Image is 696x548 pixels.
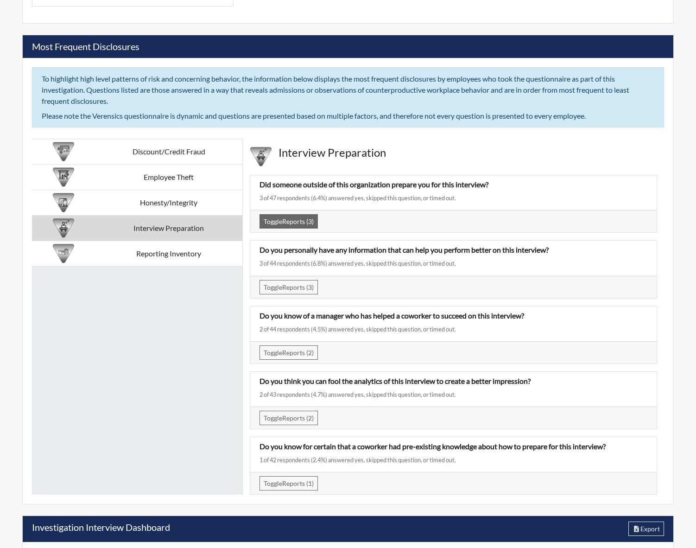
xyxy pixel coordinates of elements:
span: Toggle [264,349,282,357]
div: 2 of 44 respondents (4.5%) answered yes, skipped this question, or timed out. [259,325,647,334]
button: ToggleReports (3) [259,280,318,294]
span: Toggle [264,217,282,225]
div: 3 of 44 respondents (6.8%) answered yes, skipped this question, or timed out. [259,259,647,268]
div: 1 of 42 respondents (2.4%) answered yes, skipped this question, or timed out. [259,456,647,465]
td: Interview Preparation [95,216,242,241]
p: Do you know for certain that a coworker had pre-existing knowledge about how to prepare for this ... [259,441,647,452]
p: Do you personally have any information that can help you perform better on this interview? [259,244,647,255]
button: ToggleReports (2) [259,411,318,425]
h5: Investigation Interview Dashboard [32,522,170,536]
div: To highlight high level patterns of risk and concerning behavior, the information below displays ... [42,73,654,107]
span: Toggle [264,479,282,487]
span: Toggle [264,283,282,291]
td: Reporting Inventory [95,241,242,267]
img: CATEGORY%20ICON-11.a5f294f4.png [53,192,74,213]
img: CATEGORY%20ICON-19.bae38c14.png [53,217,74,239]
p: Do you know of a manager who has helped a coworker to succeed on this interview? [259,310,647,321]
span: Toggle [264,414,282,422]
img: CATEGORY%20ICON-10.ca9588cf.png [53,141,74,162]
button: ToggleReports (3) [259,214,318,229]
p: Did someone outside of this organization prepare you for this interview? [259,179,647,190]
p: Do you think you can fool the analytics of this interview to create a better impression? [259,376,647,387]
h5: Most Frequent Disclosures [32,41,139,52]
img: CATEGORY%20ICON-21.72f459f8.png [53,243,74,264]
div: 3 of 47 respondents (6.4%) answered yes, skipped this question, or timed out. [259,194,647,203]
div: Please note the Verensics questionnaire is dynamic and questions are presented based on multiple ... [42,110,654,121]
td: Honesty/Integrity [95,190,242,216]
h4: Interview Preparation [278,146,657,159]
div: 2 of 43 respondents (4.7%) answered yes, skipped this question, or timed out. [259,390,647,399]
img: CATEGORY%20ICON-07.58b65e52.png [53,166,74,188]
button: ToggleReports (2) [259,345,318,360]
button: Export [628,522,664,536]
td: Discount/Credit Fraud [95,139,242,165]
img: CATEGORY%20ICON-19.bae38c14.png [250,146,272,167]
td: Employee Theft [95,165,242,190]
button: ToggleReports (1) [259,476,318,491]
